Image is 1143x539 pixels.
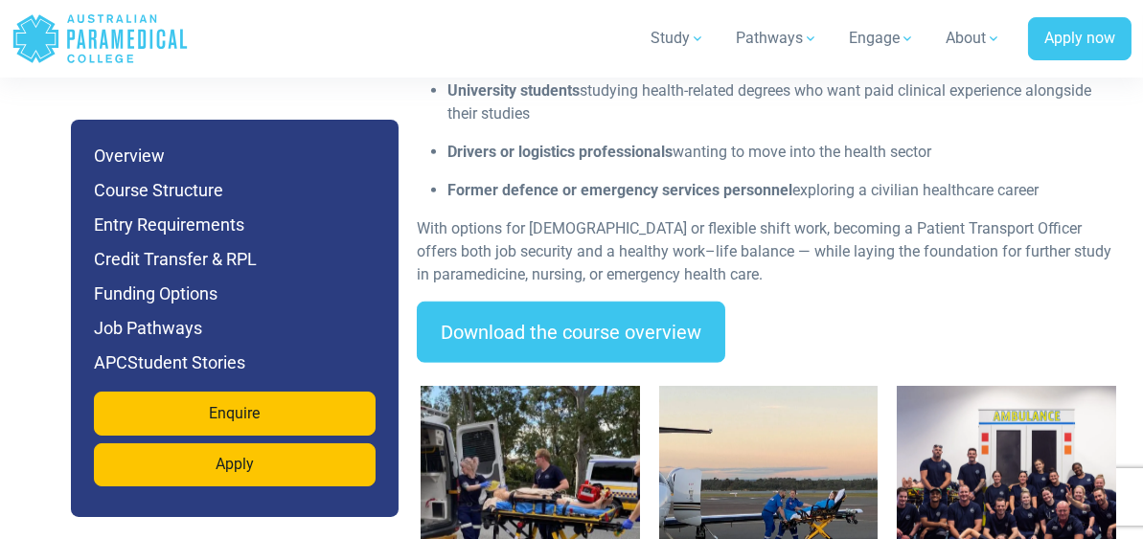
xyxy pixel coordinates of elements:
[447,181,792,199] strong: Former defence or emergency services personnel
[724,11,830,65] a: Pathways
[934,11,1013,65] a: About
[1028,17,1132,61] a: Apply now
[639,11,717,65] a: Study
[447,81,580,100] strong: University students
[447,79,1120,125] p: studying health-related degrees who want paid clinical experience alongside their studies
[837,11,926,65] a: Engage
[417,217,1120,286] p: With options for [DEMOGRAPHIC_DATA] or flexible shift work, becoming a Patient Transport Officer ...
[447,179,1120,202] p: exploring a civilian healthcare career
[11,8,189,70] a: Australian Paramedical College
[447,143,673,161] strong: Drivers or logistics professionals
[447,141,1120,164] p: wanting to move into the health sector
[417,302,725,363] a: Download the course overview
